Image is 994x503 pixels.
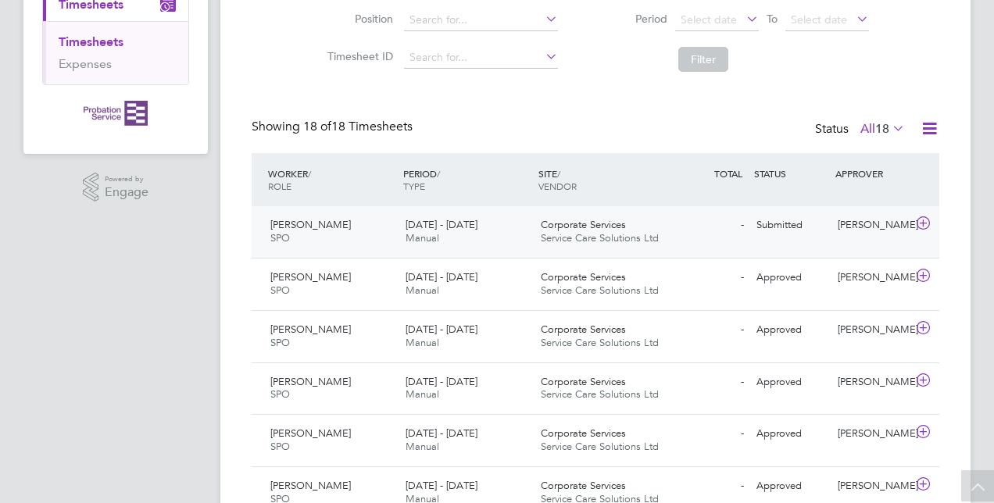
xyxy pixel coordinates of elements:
[270,479,351,492] span: [PERSON_NAME]
[83,173,149,202] a: Powered byEngage
[406,336,439,349] span: Manual
[541,323,626,336] span: Corporate Services
[750,421,831,447] div: Approved
[541,284,659,297] span: Service Care Solutions Ltd
[406,270,477,284] span: [DATE] - [DATE]
[791,12,847,27] span: Select date
[270,218,351,231] span: [PERSON_NAME]
[762,9,782,29] span: To
[406,440,439,453] span: Manual
[831,369,913,395] div: [PERSON_NAME]
[105,186,148,199] span: Engage
[59,56,112,71] a: Expenses
[406,426,477,440] span: [DATE] - [DATE]
[669,265,750,291] div: -
[831,473,913,499] div: [PERSON_NAME]
[750,212,831,238] div: Submitted
[406,323,477,336] span: [DATE] - [DATE]
[669,369,750,395] div: -
[831,212,913,238] div: [PERSON_NAME]
[669,212,750,238] div: -
[541,231,659,244] span: Service Care Solutions Ltd
[403,180,425,192] span: TYPE
[252,119,416,135] div: Showing
[597,12,667,26] label: Period
[323,12,393,26] label: Position
[264,159,399,200] div: WORKER
[270,375,351,388] span: [PERSON_NAME]
[541,440,659,453] span: Service Care Solutions Ltd
[406,231,439,244] span: Manual
[303,119,331,134] span: 18 of
[678,47,728,72] button: Filter
[323,49,393,63] label: Timesheet ID
[270,323,351,336] span: [PERSON_NAME]
[303,119,413,134] span: 18 Timesheets
[406,375,477,388] span: [DATE] - [DATE]
[270,231,290,244] span: SPO
[557,167,560,180] span: /
[750,369,831,395] div: Approved
[270,284,290,297] span: SPO
[750,317,831,343] div: Approved
[541,387,659,401] span: Service Care Solutions Ltd
[860,121,905,137] label: All
[541,479,626,492] span: Corporate Services
[404,47,558,69] input: Search for...
[750,473,831,499] div: Approved
[406,479,477,492] span: [DATE] - [DATE]
[43,21,188,84] div: Timesheets
[831,421,913,447] div: [PERSON_NAME]
[541,375,626,388] span: Corporate Services
[714,167,742,180] span: TOTAL
[541,336,659,349] span: Service Care Solutions Ltd
[406,218,477,231] span: [DATE] - [DATE]
[270,426,351,440] span: [PERSON_NAME]
[831,317,913,343] div: [PERSON_NAME]
[270,387,290,401] span: SPO
[406,387,439,401] span: Manual
[84,101,147,126] img: probationservice-logo-retina.png
[308,167,311,180] span: /
[750,265,831,291] div: Approved
[399,159,535,200] div: PERIOD
[541,270,626,284] span: Corporate Services
[669,317,750,343] div: -
[541,218,626,231] span: Corporate Services
[105,173,148,186] span: Powered by
[669,473,750,499] div: -
[270,440,290,453] span: SPO
[404,9,558,31] input: Search for...
[59,34,123,49] a: Timesheets
[669,421,750,447] div: -
[541,426,626,440] span: Corporate Services
[681,12,737,27] span: Select date
[535,159,670,200] div: SITE
[750,159,831,187] div: STATUS
[270,270,351,284] span: [PERSON_NAME]
[406,284,439,297] span: Manual
[538,180,577,192] span: VENDOR
[437,167,440,180] span: /
[270,336,290,349] span: SPO
[831,265,913,291] div: [PERSON_NAME]
[831,159,913,187] div: APPROVER
[42,101,189,126] a: Go to home page
[875,121,889,137] span: 18
[268,180,291,192] span: ROLE
[815,119,908,141] div: Status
